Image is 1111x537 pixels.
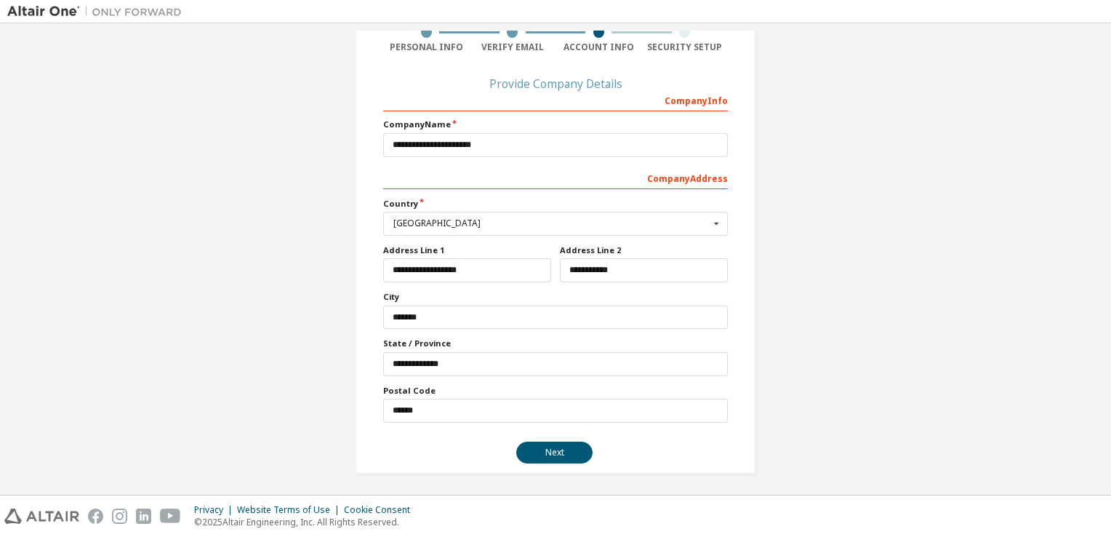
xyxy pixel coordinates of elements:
label: Company Name [383,119,728,130]
div: Personal Info [383,41,470,53]
label: Address Line 1 [383,244,551,256]
label: State / Province [383,338,728,349]
img: youtube.svg [160,509,181,524]
label: Postal Code [383,385,728,397]
img: linkedin.svg [136,509,151,524]
img: facebook.svg [88,509,103,524]
img: altair_logo.svg [4,509,79,524]
div: Verify Email [470,41,556,53]
div: Website Terms of Use [237,504,344,516]
div: Account Info [555,41,642,53]
div: Cookie Consent [344,504,419,516]
label: City [383,291,728,303]
img: Altair One [7,4,189,19]
div: Security Setup [642,41,729,53]
div: Provide Company Details [383,79,728,88]
label: Country [383,198,728,210]
button: Next [516,442,593,464]
img: instagram.svg [112,509,127,524]
div: Privacy [194,504,237,516]
label: Address Line 2 [560,244,728,256]
div: Company Info [383,88,728,111]
div: Company Address [383,166,728,189]
div: [GEOGRAPHIC_DATA] [393,219,710,228]
p: © 2025 Altair Engineering, Inc. All Rights Reserved. [194,516,419,528]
